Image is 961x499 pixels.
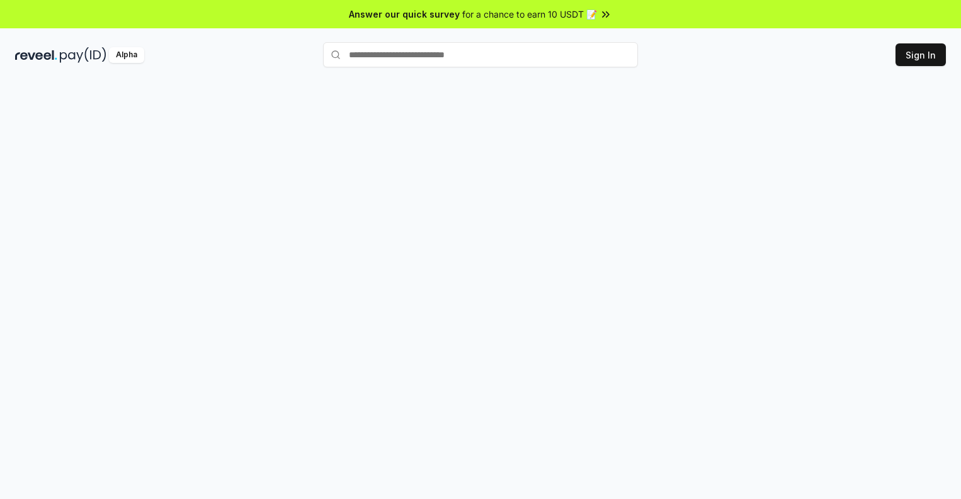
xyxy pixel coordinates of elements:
[109,47,144,63] div: Alpha
[462,8,597,21] span: for a chance to earn 10 USDT 📝
[896,43,946,66] button: Sign In
[15,47,57,63] img: reveel_dark
[60,47,106,63] img: pay_id
[349,8,460,21] span: Answer our quick survey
